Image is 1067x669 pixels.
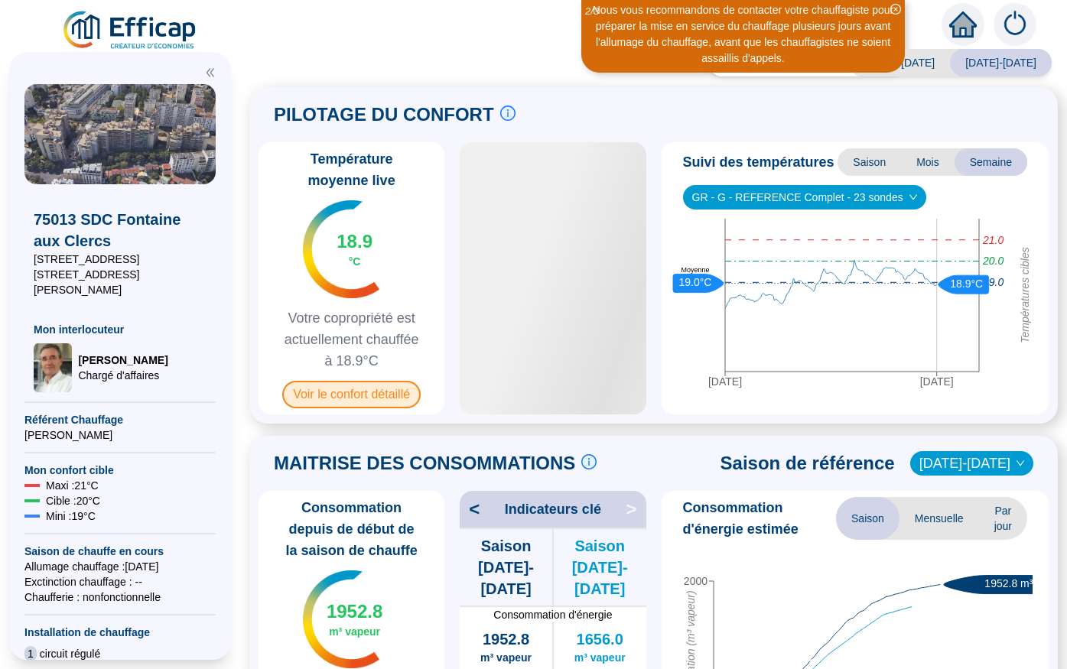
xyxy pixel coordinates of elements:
[1018,247,1030,343] tspan: Températures cibles
[982,255,1004,267] tspan: 20.0
[282,381,421,408] span: Voir le confort détaillé
[574,650,626,665] span: m³ vapeur
[581,454,597,469] span: info-circle
[46,493,100,508] span: Cible : 20 °C
[919,375,953,388] tspan: [DATE]
[480,650,532,665] span: m³ vapeur
[40,646,100,661] span: circuit régulé
[24,463,216,478] span: Mon confort cible
[24,625,216,640] span: Installation de chauffage
[955,148,1027,176] span: Semaine
[274,102,494,127] span: PILOTAGE DU CONFORT
[838,148,901,176] span: Saison
[909,193,918,202] span: down
[34,343,72,392] img: Chargé d'affaires
[505,499,601,520] span: Indicateurs clé
[708,375,741,388] tspan: [DATE]
[24,589,216,605] span: Chaufferie : non fonctionnelle
[34,209,207,252] span: 75013 SDC Fontaine aux Clercs
[984,577,1033,589] text: 1952.8 m³
[681,265,709,273] text: Moyenne
[950,277,983,289] text: 18.9°C
[61,9,200,52] img: efficap energie logo
[24,427,216,443] span: [PERSON_NAME]
[24,544,216,559] span: Saison de chauffe en cours
[265,148,438,191] span: Température moyenne live
[34,267,207,297] span: [STREET_ADDRESS][PERSON_NAME]
[274,451,575,476] span: MAITRISE DES CONSOMMATIONS
[483,628,529,650] span: 1952.8
[899,497,979,540] span: Mensuelle
[265,497,438,561] span: Consommation depuis de début de la saison de chauffe
[683,151,834,173] span: Suivi des températures
[24,646,37,661] span: 1
[24,412,216,427] span: Référent Chauffage
[205,67,216,78] span: double-left
[34,252,207,267] span: [STREET_ADDRESS]
[890,4,901,15] span: close-circle
[265,307,438,372] span: Votre copropriété est actuellement chauffée à 18.9°C
[1016,459,1025,468] span: down
[584,2,903,67] div: Nous vous recommandons de contacter votre chauffagiste pour préparer la mise en service du chauff...
[554,535,646,599] span: Saison [DATE]-[DATE]
[626,497,646,521] span: >
[577,628,623,650] span: 1656.0
[460,607,646,622] span: Consommation d'énergie
[337,229,372,254] span: 18.9
[983,276,1004,288] tspan: 19.0
[327,599,382,624] span: 1952.8
[979,497,1027,540] span: Par jour
[303,570,380,668] img: indicateur températures
[46,508,96,524] span: Mini : 19 °C
[678,276,711,288] text: 19.0°C
[78,352,168,368] span: [PERSON_NAME]
[500,106,516,121] span: info-circle
[34,322,207,337] span: Mon interlocuteur
[349,254,361,269] span: °C
[460,497,480,521] span: <
[721,451,895,476] span: Saison de référence
[585,5,599,17] i: 2 / 3
[919,452,1024,475] span: 2019-2020
[683,497,837,540] span: Consommation d'énergie estimée
[982,233,1004,245] tspan: 21.0
[329,624,380,639] span: m³ vapeur
[949,11,977,38] span: home
[303,200,380,298] img: indicateur températures
[46,478,99,493] span: Maxi : 21 °C
[692,186,917,209] span: GR - G - REFERENCE Complet - 23 sondes
[460,535,552,599] span: Saison [DATE]-[DATE]
[994,3,1036,46] img: alerts
[836,497,899,540] span: Saison
[901,148,955,176] span: Mois
[24,559,216,574] span: Allumage chauffage : [DATE]
[683,575,707,587] tspan: 2000
[950,49,1052,76] span: [DATE]-[DATE]
[78,368,168,383] span: Chargé d'affaires
[24,574,216,589] span: Exctinction chauffage : --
